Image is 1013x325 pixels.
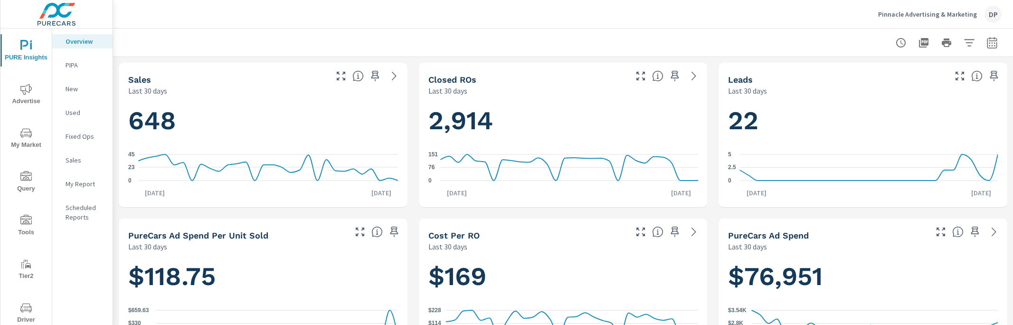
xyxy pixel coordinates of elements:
[52,58,113,72] div: PIPA
[368,68,383,84] span: Save this to your personalized report
[960,33,979,52] button: Apply Filters
[352,224,368,239] button: Make Fullscreen
[633,224,648,239] button: Make Fullscreen
[128,177,132,184] text: 0
[333,68,349,84] button: Make Fullscreen
[428,307,441,314] text: $228
[652,70,663,82] span: Number of Repair Orders Closed by the selected dealership group over the selected time range. [So...
[128,75,151,85] h5: Sales
[986,68,1002,84] span: Save this to your personalized report
[128,307,149,314] text: $659.63
[428,230,480,240] h5: Cost per RO
[66,179,105,189] p: My Report
[128,85,167,96] p: Last 30 days
[128,105,398,137] h1: 648
[728,75,753,85] h5: Leads
[52,82,113,96] div: New
[66,60,105,70] p: PIPA
[128,151,135,158] text: 45
[128,260,398,293] h1: $118.75
[138,188,171,198] p: [DATE]
[52,129,113,143] div: Fixed Ops
[52,153,113,167] div: Sales
[3,258,49,282] span: Tier2
[933,224,948,239] button: Make Fullscreen
[728,164,736,171] text: 2.5
[387,68,402,84] a: See more details in report
[740,188,773,198] p: [DATE]
[728,307,747,314] text: $3.54K
[128,230,268,240] h5: PureCars Ad Spend Per Unit Sold
[728,177,731,184] text: 0
[878,10,977,19] p: Pinnacle Advertising & Marketing
[914,33,933,52] button: "Export Report to PDF"
[985,6,1002,23] div: DP
[652,226,663,238] span: Average cost incurred by the dealership from each Repair Order closed over the selected date rang...
[971,70,983,82] span: Number of Leads generated from PureCars Tools for the selected dealership group over the selected...
[52,201,113,224] div: Scheduled Reports
[686,224,701,239] a: See more details in report
[983,33,1002,52] button: Select Date Range
[728,105,998,137] h1: 22
[664,188,698,198] p: [DATE]
[66,37,105,46] p: Overview
[52,177,113,191] div: My Report
[52,105,113,120] div: Used
[66,203,105,222] p: Scheduled Reports
[352,70,364,82] span: Number of vehicles sold by the dealership over the selected date range. [Source: This data is sou...
[428,164,435,171] text: 76
[686,68,701,84] a: See more details in report
[965,188,998,198] p: [DATE]
[3,127,49,151] span: My Market
[428,260,698,293] h1: $169
[52,34,113,48] div: Overview
[440,188,473,198] p: [DATE]
[667,68,682,84] span: Save this to your personalized report
[728,151,731,158] text: 5
[66,84,105,94] p: New
[428,151,438,158] text: 151
[128,241,167,252] p: Last 30 days
[728,230,809,240] h5: PureCars Ad Spend
[667,224,682,239] span: Save this to your personalized report
[3,84,49,107] span: Advertise
[952,68,967,84] button: Make Fullscreen
[986,224,1002,239] a: See more details in report
[967,224,983,239] span: Save this to your personalized report
[66,132,105,141] p: Fixed Ops
[428,177,432,184] text: 0
[937,33,956,52] button: Print Report
[728,260,998,293] h1: $76,951
[428,75,476,85] h5: Closed ROs
[128,164,135,171] text: 23
[633,68,648,84] button: Make Fullscreen
[428,241,467,252] p: Last 30 days
[66,108,105,117] p: Used
[952,226,964,238] span: Total cost of media for all PureCars channels for the selected dealership group over the selected...
[728,85,767,96] p: Last 30 days
[3,215,49,238] span: Tools
[3,40,49,63] span: PURE Insights
[371,226,383,238] span: Average cost of advertising per each vehicle sold at the dealer over the selected date range. The...
[3,171,49,194] span: Query
[428,105,698,137] h1: 2,914
[728,241,767,252] p: Last 30 days
[387,224,402,239] span: Save this to your personalized report
[428,85,467,96] p: Last 30 days
[365,188,398,198] p: [DATE]
[66,155,105,165] p: Sales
